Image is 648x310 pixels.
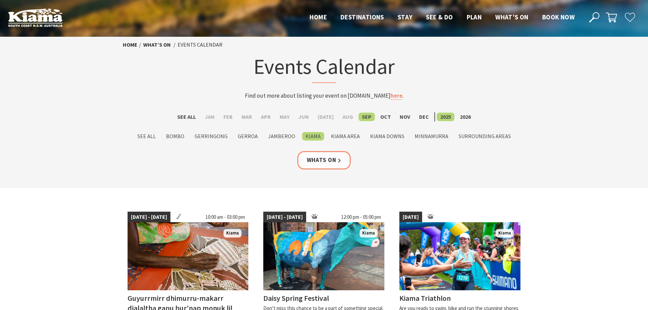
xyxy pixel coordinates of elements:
label: See All [174,113,199,121]
span: Stay [398,13,413,21]
span: Book now [542,13,575,21]
label: Jan [201,113,218,121]
a: Whats On [297,151,351,169]
span: What’s On [495,13,529,21]
span: 12:00 pm - 05:00 pm [338,212,384,223]
label: Jamberoo [265,132,299,141]
span: [DATE] [399,212,422,223]
label: Feb [220,113,236,121]
label: Surrounding Areas [455,132,514,141]
label: Dec [416,113,432,121]
label: Aug [339,113,356,121]
p: Find out more about listing your event on [DOMAIN_NAME] . [191,91,458,100]
img: kiamatriathlon [399,222,520,290]
label: Gerringong [191,132,231,141]
label: See All [134,132,159,141]
label: Kiama [302,132,324,141]
li: Events Calendar [178,40,222,49]
label: Mar [238,113,255,121]
h4: Daisy Spring Festival [263,293,329,303]
span: Destinations [340,13,384,21]
a: What’s On [143,41,171,48]
label: Jun [295,113,312,121]
span: 10:00 am - 03:00 pm [202,212,248,223]
label: Gerroa [234,132,261,141]
label: 2025 [437,113,454,121]
label: Sep [359,113,375,121]
label: Oct [377,113,394,121]
img: Aboriginal artist Joy Borruwa sitting on the floor painting [128,222,249,290]
label: Minnamurra [411,132,452,141]
span: Home [310,13,327,21]
label: Nov [396,113,414,121]
img: Kiama Logo [8,8,63,27]
label: [DATE] [314,113,337,121]
a: Home [123,41,137,48]
span: Kiama [360,229,378,238]
label: Bombo [163,132,188,141]
a: here [391,92,402,100]
label: Kiama Area [328,132,363,141]
span: Kiama [223,229,242,238]
span: [DATE] - [DATE] [263,212,306,223]
span: Kiama [496,229,514,238]
span: See & Do [426,13,453,21]
span: [DATE] - [DATE] [128,212,170,223]
label: Kiama Downs [367,132,408,141]
label: Apr [257,113,274,121]
img: Dairy Cow Art [263,222,384,290]
span: Plan [467,13,482,21]
nav: Main Menu [303,12,581,23]
h4: Kiama Triathlon [399,293,451,303]
label: 2026 [456,113,474,121]
label: May [276,113,293,121]
h1: Events Calendar [191,53,458,83]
